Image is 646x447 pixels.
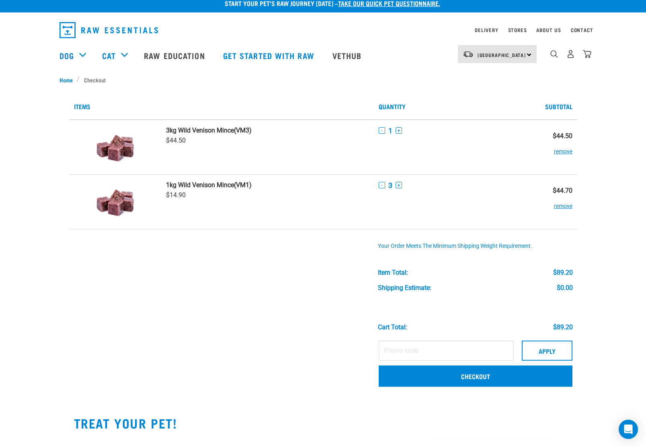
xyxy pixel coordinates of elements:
a: Cat [102,49,116,61]
div: $0.00 [557,284,573,292]
a: take our quick pet questionnaire. [338,1,440,5]
td: $44.70 [526,174,577,229]
h2: TREAT YOUR PET! [74,416,572,430]
a: Delivery [475,29,498,31]
span: $44.50 [166,137,186,144]
div: Open Intercom Messenger [619,420,638,439]
span: 3 [388,181,392,190]
button: - [379,127,385,134]
strong: 1kg Wild Venison Mince [166,181,234,189]
img: van-moving.png [463,51,474,58]
a: Stores [508,29,527,31]
td: $44.50 [526,120,577,175]
img: home-icon-1@2x.png [550,50,558,58]
button: + [396,127,402,134]
button: Apply [522,341,572,361]
th: Items [69,94,374,120]
a: 3kg Wild Venison Mince(VM3) [166,127,369,134]
button: remove [554,140,572,155]
a: Home [59,76,77,84]
nav: dropdown navigation [53,19,593,41]
span: [GEOGRAPHIC_DATA] [478,53,526,56]
div: Your order meets the minimum shipping weight requirement. [378,243,573,249]
a: Contact [571,29,593,31]
a: Checkout [379,365,572,386]
button: - [379,182,385,188]
img: user.png [566,50,575,58]
span: 1 [388,127,392,135]
a: 1kg Wild Venison Mince(VM1) [166,181,369,189]
div: $89.20 [553,269,573,276]
img: Raw Essentials Logo [59,22,158,38]
img: Wild Venison Mince [94,127,136,168]
a: Vethub [324,39,372,71]
button: remove [554,194,572,210]
th: Quantity [374,94,526,120]
a: Get started with Raw [215,39,324,71]
div: $89.20 [553,324,573,331]
div: Shipping Estimate: [378,284,431,292]
strong: 3kg Wild Venison Mince [166,127,234,134]
a: Raw Education [136,39,215,71]
img: Wild Venison Mince [94,181,136,222]
input: Promo code [379,341,514,361]
th: Subtotal [526,94,577,120]
a: About Us [536,29,561,31]
button: + [396,182,402,188]
span: $14.90 [166,191,186,199]
div: Item Total: [378,269,408,276]
a: Dog [59,49,74,61]
div: Cart total: [378,324,407,331]
nav: breadcrumbs [59,76,587,84]
img: home-icon@2x.png [583,50,591,58]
